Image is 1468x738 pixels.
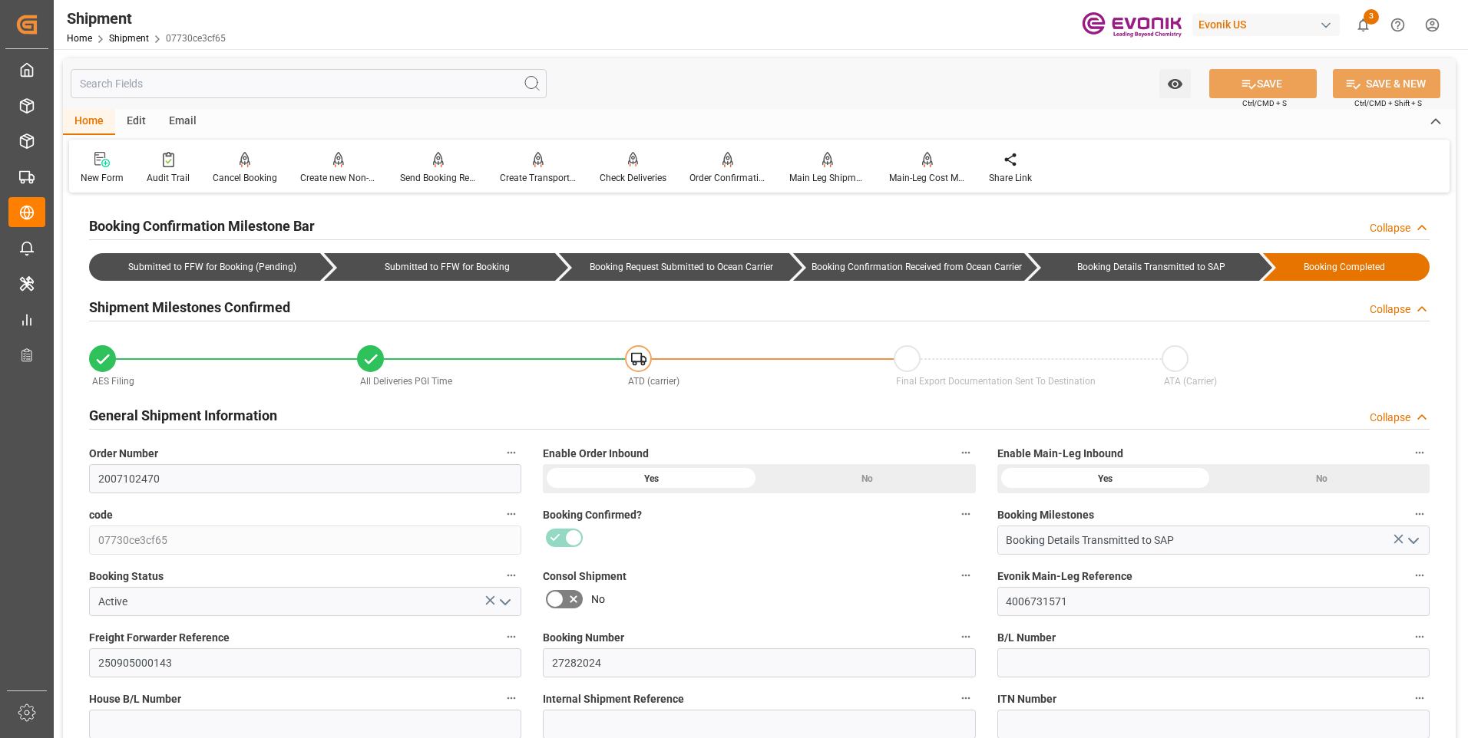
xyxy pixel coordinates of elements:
[543,446,649,462] span: Enable Order Inbound
[500,171,577,185] div: Create Transport Unit
[213,171,277,185] div: Cancel Booking
[543,630,624,646] span: Booking Number
[501,627,521,647] button: Freight Forwarder Reference
[89,446,158,462] span: Order Number
[1164,376,1217,387] span: ATA (Carrier)
[956,627,976,647] button: Booking Number
[600,171,666,185] div: Check Deliveries
[104,253,320,281] div: Submitted to FFW for Booking (Pending)
[956,688,976,708] button: Internal Shipment Reference
[1400,529,1423,552] button: open menu
[89,568,164,585] span: Booking Status
[543,691,684,707] span: Internal Shipment Reference
[997,691,1056,707] span: ITN Number
[956,443,976,463] button: Enable Order Inbound
[956,504,976,524] button: Booking Confirmed?
[1082,12,1182,38] img: Evonik-brand-mark-Deep-Purple-RGB.jpeg_1700498283.jpeg
[1410,443,1430,463] button: Enable Main-Leg Inbound
[793,253,1024,281] div: Booking Confirmation Received from Ocean Carrier
[89,253,320,281] div: Submitted to FFW for Booking (Pending)
[360,376,452,387] span: All Deliveries PGI Time
[109,33,149,44] a: Shipment
[89,297,290,318] h2: Shipment Milestones Confirmed
[628,376,679,387] span: ATD (carrier)
[689,171,766,185] div: Order Confirmation
[997,568,1132,585] span: Evonik Main-Leg Reference
[300,171,377,185] div: Create new Non-Conformance
[147,171,190,185] div: Audit Trail
[1159,69,1191,98] button: open menu
[1370,410,1410,426] div: Collapse
[1028,253,1259,281] div: Booking Details Transmitted to SAP
[1370,301,1410,318] div: Collapse
[896,376,1096,387] span: Final Export Documentation Sent To Destination
[501,443,521,463] button: Order Number
[115,109,157,135] div: Edit
[89,691,181,707] span: House B/L Number
[400,171,477,185] div: Send Booking Request To ABS
[1370,220,1410,236] div: Collapse
[67,33,92,44] a: Home
[1209,69,1317,98] button: SAVE
[997,464,1214,493] div: Yes
[543,464,759,493] div: Yes
[71,69,547,98] input: Search Fields
[808,253,1024,281] div: Booking Confirmation Received from Ocean Carrier
[989,171,1032,185] div: Share Link
[89,630,230,646] span: Freight Forwarder Reference
[1333,69,1440,98] button: SAVE & NEW
[493,590,516,614] button: open menu
[89,216,315,236] h2: Booking Confirmation Milestone Bar
[1410,565,1430,585] button: Evonik Main-Leg Reference
[1213,464,1430,493] div: No
[1263,253,1430,281] div: Booking Completed
[543,507,642,523] span: Booking Confirmed?
[1278,253,1411,281] div: Booking Completed
[89,507,113,523] span: code
[501,688,521,708] button: House B/L Number
[574,253,790,281] div: Booking Request Submitted to Ocean Carrier
[324,253,555,281] div: Submitted to FFW for Booking
[501,504,521,524] button: code
[759,464,976,493] div: No
[543,568,627,585] span: Consol Shipment
[1346,8,1380,42] button: show 3 new notifications
[1192,10,1346,39] button: Evonik US
[1354,97,1422,109] span: Ctrl/CMD + Shift + S
[81,171,124,185] div: New Form
[501,565,521,585] button: Booking Status
[997,507,1094,523] span: Booking Milestones
[1410,504,1430,524] button: Booking Milestones
[1410,627,1430,647] button: B/L Number
[339,253,555,281] div: Submitted to FFW for Booking
[157,109,208,135] div: Email
[1364,9,1379,25] span: 3
[789,171,866,185] div: Main Leg Shipment
[591,591,605,608] span: No
[1192,14,1340,36] div: Evonik US
[1043,253,1259,281] div: Booking Details Transmitted to SAP
[92,376,134,387] span: AES Filing
[889,171,966,185] div: Main-Leg Cost Message
[89,405,277,426] h2: General Shipment Information
[956,565,976,585] button: Consol Shipment
[1410,688,1430,708] button: ITN Number
[559,253,790,281] div: Booking Request Submitted to Ocean Carrier
[1242,97,1287,109] span: Ctrl/CMD + S
[1380,8,1415,42] button: Help Center
[63,109,115,135] div: Home
[997,630,1056,646] span: B/L Number
[67,7,226,30] div: Shipment
[997,446,1123,462] span: Enable Main-Leg Inbound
